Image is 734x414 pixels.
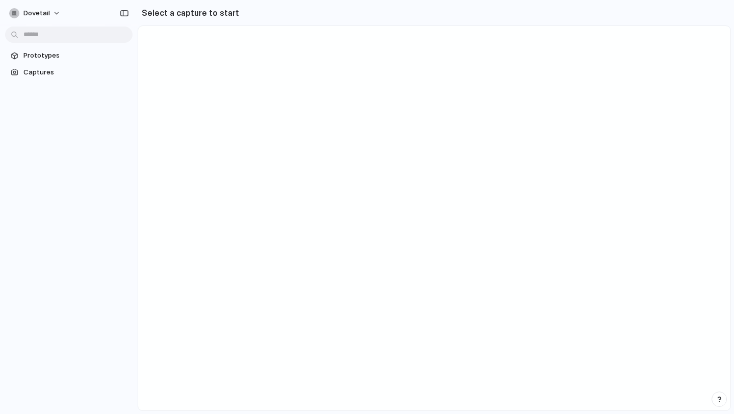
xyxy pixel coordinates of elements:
h2: Select a capture to start [138,7,239,19]
button: dovetail [5,5,66,21]
a: Prototypes [5,48,133,63]
span: Prototypes [23,50,128,61]
a: Captures [5,65,133,80]
span: dovetail [23,8,50,18]
span: Captures [23,67,128,77]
